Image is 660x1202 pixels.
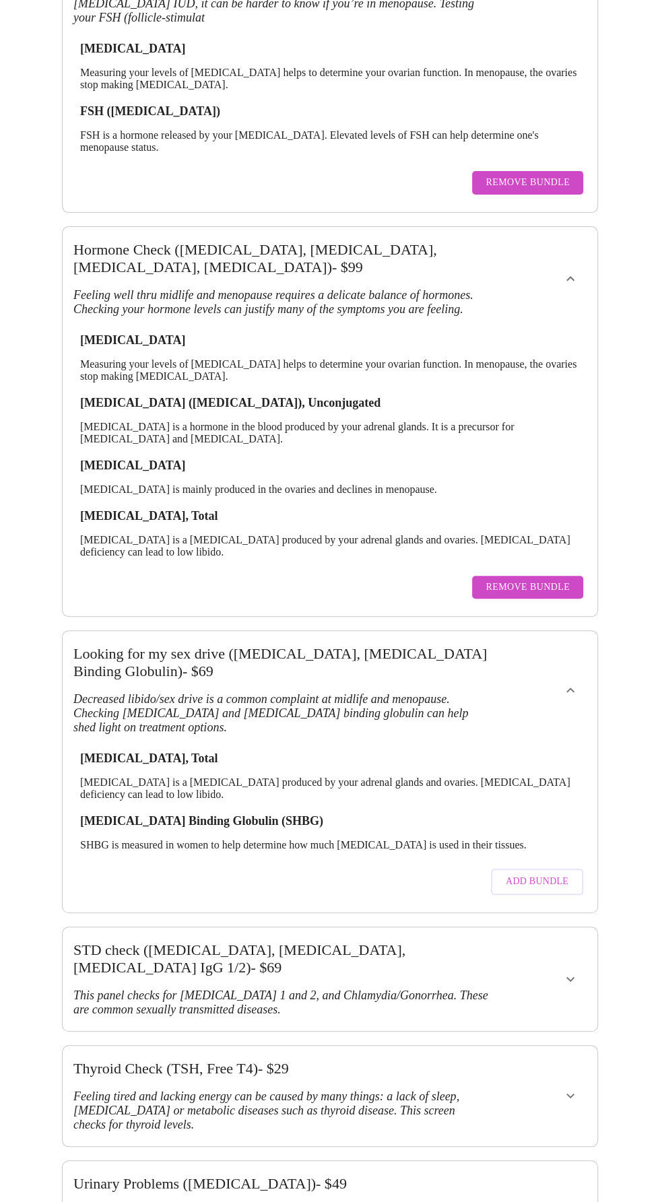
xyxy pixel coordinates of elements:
[472,576,583,599] button: Remove Bundle
[80,459,580,473] h3: [MEDICAL_DATA]
[486,579,570,596] span: Remove Bundle
[73,1175,488,1193] h3: Urinary Problems ([MEDICAL_DATA]) - $ 49
[554,674,587,706] button: show more
[80,67,580,91] p: Measuring your levels of [MEDICAL_DATA] helps to determine your ovarian function. In menopause, t...
[506,873,568,890] span: Add Bundle
[80,752,580,766] h3: [MEDICAL_DATA], Total
[554,1079,587,1112] button: show more
[491,869,583,895] button: Add Bundle
[80,421,580,445] p: [MEDICAL_DATA] is a hormone in the blood produced by your adrenal glands. It is a precursor for [...
[73,989,488,1017] h3: This panel checks for [MEDICAL_DATA] 1 and 2, and Chlamydia/Gonorrhea. These are common sexually ...
[554,963,587,995] button: show more
[80,509,580,523] h3: [MEDICAL_DATA], Total
[80,814,580,828] h3: [MEDICAL_DATA] Binding Globulin (SHBG)
[80,839,580,851] p: SHBG is measured in women to help determine how much [MEDICAL_DATA] is used in their tissues.
[554,263,587,295] button: show more
[80,104,580,119] h3: FSH ([MEDICAL_DATA])
[486,174,570,191] span: Remove Bundle
[73,692,488,735] h3: Decreased libido/sex drive is a common complaint at midlife and menopause. Checking [MEDICAL_DATA...
[80,42,580,56] h3: [MEDICAL_DATA]
[80,776,580,801] p: [MEDICAL_DATA] is a [MEDICAL_DATA] produced by your adrenal glands and ovaries. [MEDICAL_DATA] de...
[80,483,580,496] p: [MEDICAL_DATA] is mainly produced in the ovaries and declines in menopause.
[80,333,580,347] h3: [MEDICAL_DATA]
[472,171,583,195] button: Remove Bundle
[80,534,580,558] p: [MEDICAL_DATA] is a [MEDICAL_DATA] produced by your adrenal glands and ovaries. [MEDICAL_DATA] de...
[73,1060,488,1077] h3: Thyroid Check (TSH, Free T4) - $ 29
[73,1090,488,1132] h3: Feeling tired and lacking energy can be caused by many things: a lack of sleep, [MEDICAL_DATA] or...
[73,241,488,276] h3: Hormone Check ([MEDICAL_DATA], [MEDICAL_DATA], [MEDICAL_DATA], [MEDICAL_DATA]) - $ 99
[73,288,488,316] h3: Feeling well thru midlife and menopause requires a delicate balance of hormones. Checking your ho...
[80,129,580,154] p: FSH is a hormone released by your [MEDICAL_DATA]. Elevated levels of FSH can help determine one's...
[80,358,580,382] p: Measuring your levels of [MEDICAL_DATA] helps to determine your ovarian function. In menopause, t...
[73,941,488,976] h3: STD check ([MEDICAL_DATA], [MEDICAL_DATA], [MEDICAL_DATA] IgG 1/2) - $ 69
[80,396,580,410] h3: [MEDICAL_DATA] ([MEDICAL_DATA]), Unconjugated
[73,645,488,680] h3: Looking for my sex drive ([MEDICAL_DATA], [MEDICAL_DATA] Binding Globulin) - $ 69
